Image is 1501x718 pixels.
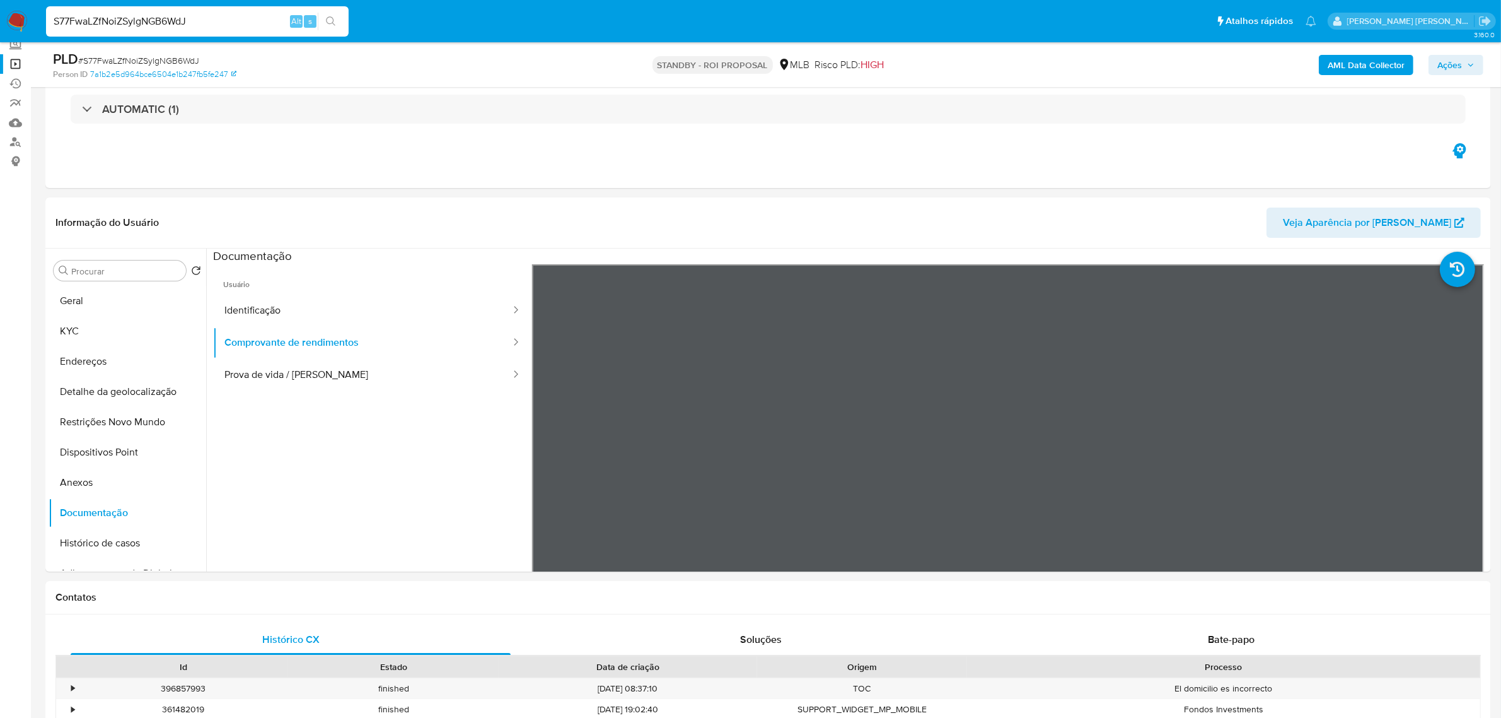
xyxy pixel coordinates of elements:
button: Dispositivos Point [49,437,206,468]
div: • [71,703,74,715]
span: Atalhos rápidos [1226,15,1293,28]
div: Estado [297,661,489,673]
h3: AUTOMATIC (1) [102,102,179,116]
div: Data de criação [507,661,748,673]
h1: Contatos [55,591,1481,604]
b: Person ID [53,69,88,80]
button: KYC [49,316,206,346]
button: Veja Aparência por [PERSON_NAME] [1266,208,1481,238]
div: Origem [766,661,958,673]
button: Retornar ao pedido padrão [191,266,201,280]
b: AML Data Collector [1328,55,1405,75]
a: 7a1b2e5d964bce6504e1b247fb5fe247 [90,69,236,80]
div: TOC [757,678,967,699]
span: Risco PLD: [815,58,884,72]
a: Sair [1478,15,1492,28]
span: # S77FwaLZfNoiZSylgNGB6WdJ [78,54,199,67]
button: Anexos [49,468,206,498]
h1: Informação do Usuário [55,216,159,229]
div: El domicilio es incorrecto [967,678,1480,699]
div: 396857993 [78,678,288,699]
span: HIGH [861,57,884,72]
div: finished [288,678,498,699]
span: Soluções [740,632,782,647]
div: • [71,683,74,695]
button: Endereços [49,346,206,377]
button: AML Data Collector [1319,55,1413,75]
a: Notificações [1306,16,1316,26]
div: [DATE] 08:37:10 [499,678,757,699]
button: Procurar [59,266,69,276]
button: Adiantamentos de Dinheiro [49,558,206,589]
button: Ações [1429,55,1483,75]
p: emerson.gomes@mercadopago.com.br [1347,15,1475,27]
div: Id [87,661,279,673]
span: Histórico CX [262,632,320,647]
div: MLB [778,58,810,72]
button: Restrições Novo Mundo [49,407,206,437]
span: Veja Aparência por [PERSON_NAME] [1283,208,1451,238]
button: search-icon [318,13,344,30]
span: Alt [291,15,301,27]
span: Ações [1437,55,1462,75]
span: 3.160.0 [1474,30,1495,40]
p: STANDBY - ROI PROPOSAL [652,56,773,74]
b: PLD [53,49,78,69]
button: Histórico de casos [49,528,206,558]
span: Bate-papo [1208,632,1255,647]
button: Geral [49,286,206,316]
div: AUTOMATIC (1) [71,95,1466,124]
span: s [308,15,312,27]
input: Procurar [71,266,181,277]
input: Pesquise usuários ou casos... [46,13,349,30]
button: Detalhe da geolocalização [49,377,206,407]
button: Documentação [49,498,206,528]
div: Processo [976,661,1471,673]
